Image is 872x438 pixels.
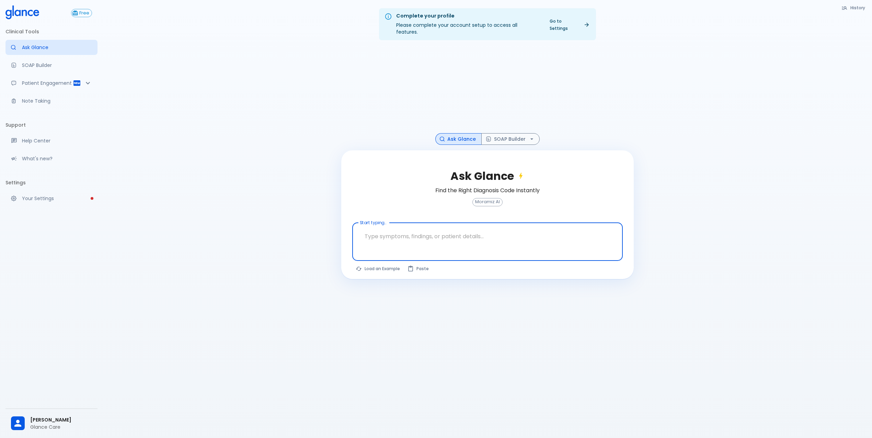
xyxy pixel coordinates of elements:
[30,424,92,430] p: Glance Care
[435,133,482,145] button: Ask Glance
[5,58,97,73] a: Docugen: Compose a clinical documentation in seconds
[5,133,97,148] a: Get help from our support team
[5,174,97,191] li: Settings
[838,3,869,13] button: History
[435,186,540,195] h6: Find the Right Diagnosis Code Instantly
[5,93,97,108] a: Advanced note-taking
[22,155,92,162] p: What's new?
[22,195,92,202] p: Your Settings
[22,80,73,87] p: Patient Engagement
[396,10,540,38] div: Please complete your account setup to access all features.
[5,76,97,91] div: Patient Reports & Referrals
[22,137,92,144] p: Help Center
[546,16,593,33] a: Go to Settings
[5,191,97,206] a: Please complete account setup
[404,264,433,274] button: Paste from clipboard
[5,40,97,55] a: Moramiz: Find ICD10AM codes instantly
[5,151,97,166] div: Recent updates and feature releases
[5,412,97,435] div: [PERSON_NAME]Glance Care
[481,133,540,145] button: SOAP Builder
[5,23,97,40] li: Clinical Tools
[473,199,502,205] span: Moramiz AI
[22,62,92,69] p: SOAP Builder
[22,97,92,104] p: Note Taking
[22,44,92,51] p: Ask Glance
[352,264,404,274] button: Load a random example
[450,170,525,183] h2: Ask Glance
[71,9,92,17] button: Free
[5,117,97,133] li: Support
[77,11,92,16] span: Free
[30,416,92,424] span: [PERSON_NAME]
[71,9,97,17] a: Click to view or change your subscription
[396,12,540,20] div: Complete your profile
[360,220,386,226] label: Start typing...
